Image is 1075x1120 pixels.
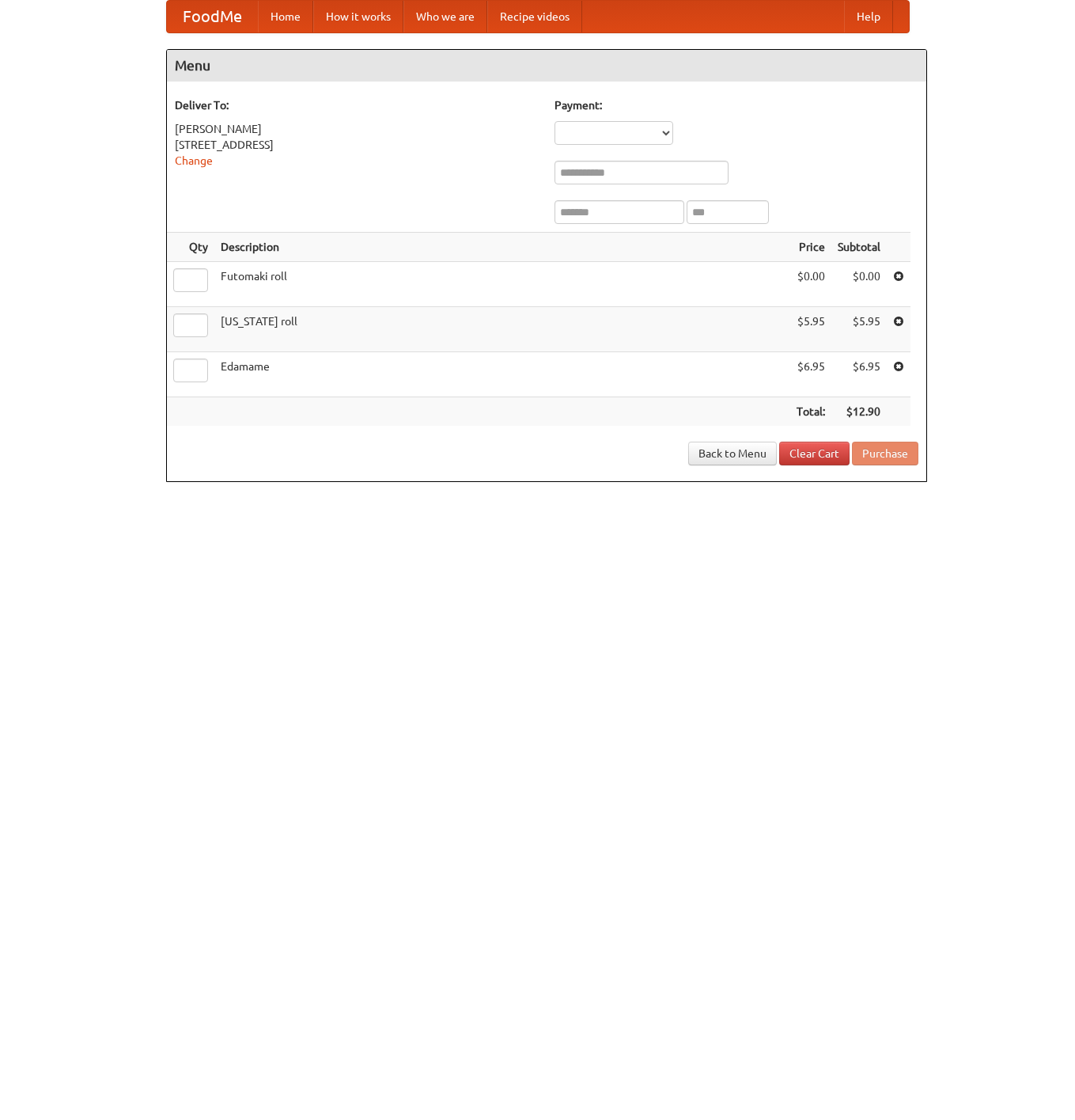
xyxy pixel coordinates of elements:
[175,97,539,113] h5: Deliver To:
[167,50,926,82] h4: Menu
[167,233,214,262] th: Qty
[779,442,850,465] a: Clear Cart
[790,397,831,427] th: Total:
[831,397,887,427] th: $12.90
[555,97,918,113] h5: Payment:
[403,1,487,32] a: Who we are
[175,154,213,167] a: Change
[175,137,539,153] div: [STREET_ADDRESS]
[175,121,539,137] div: [PERSON_NAME]
[258,1,313,32] a: Home
[313,1,403,32] a: How it works
[831,262,887,307] td: $0.00
[852,442,918,465] button: Purchase
[790,352,831,397] td: $6.95
[790,262,831,307] td: $0.00
[831,352,887,397] td: $6.95
[214,262,790,307] td: Futomaki roll
[167,1,258,32] a: FoodMe
[214,233,790,262] th: Description
[790,307,831,352] td: $5.95
[790,233,831,262] th: Price
[214,307,790,352] td: [US_STATE] roll
[844,1,893,32] a: Help
[831,307,887,352] td: $5.95
[487,1,582,32] a: Recipe videos
[831,233,887,262] th: Subtotal
[688,442,777,465] a: Back to Menu
[214,352,790,397] td: Edamame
